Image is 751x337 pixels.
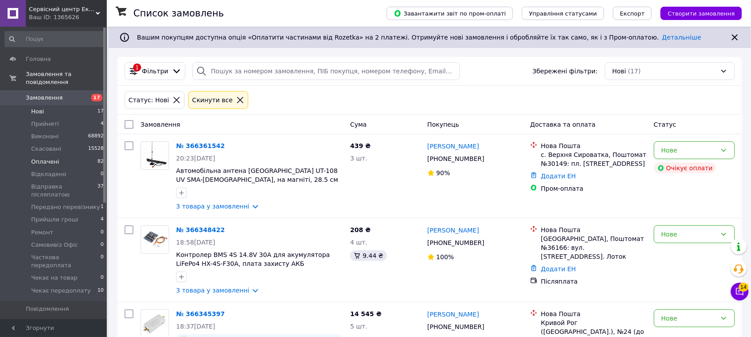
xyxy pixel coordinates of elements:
[661,7,742,20] button: Створити замовлення
[428,121,459,128] span: Покупець
[731,283,749,301] button: Чат з покупцем14
[31,229,53,237] span: Ремонт
[101,241,104,249] span: 0
[4,31,105,47] input: Пошук
[428,226,479,235] a: [PERSON_NAME]
[541,225,647,234] div: Нова Пошта
[613,7,652,20] button: Експорт
[654,121,677,128] span: Статус
[530,121,596,128] span: Доставка та оплата
[541,309,647,318] div: Нова Пошта
[176,203,250,210] a: 3 товара у замовленні
[436,169,450,177] span: 90%
[31,274,77,282] span: Чекає на товар
[29,13,107,21] div: Ваш ID: 1365626
[97,108,104,116] span: 17
[101,216,104,224] span: 4
[654,163,717,173] div: Очікує оплати
[31,145,61,153] span: Скасовані
[613,67,626,76] span: Нові
[31,120,59,128] span: Прийняті
[26,70,107,86] span: Замовлення та повідомлення
[176,239,215,246] span: 18:58[DATE]
[97,287,104,295] span: 10
[141,142,169,169] img: Фото товару
[541,141,647,150] div: Нова Пошта
[662,313,717,323] div: Нове
[88,132,104,140] span: 68892
[668,10,735,17] span: Створити замовлення
[127,95,171,105] div: Статус: Нові
[428,239,485,246] span: [PHONE_NUMBER]
[141,227,169,252] img: Фото товару
[141,225,169,254] a: Фото товару
[350,239,367,246] span: 4 шт.
[176,167,338,183] a: Автомобільна антена [GEOGRAPHIC_DATA] UT-108 UV SMA-[DEMOGRAPHIC_DATA], на магніті, 28.5 см
[31,203,100,211] span: Передано перевізнику
[97,158,104,166] span: 82
[350,155,367,162] span: 3 шт.
[620,10,645,17] span: Експорт
[428,323,485,330] span: [PHONE_NUMBER]
[137,34,701,41] span: Вашим покупцям доступна опція «Оплатити частинами від Rozetka» на 2 платежі. Отримуйте нові замов...
[101,274,104,282] span: 0
[31,287,91,295] span: Чекає передоплату
[91,94,102,101] span: 17
[176,251,330,267] a: Контролер BMS 4S 14.8V 30A для акумулятора LiFePo4 HX-4S-F30A, плата захисту АКБ
[350,226,371,233] span: 208 ₴
[350,142,371,149] span: 439 ₴
[541,173,576,180] a: Додати ЕН
[31,241,78,249] span: Самовивіз Офіс
[628,68,641,75] span: (17)
[541,265,576,273] a: Додати ЕН
[31,132,59,140] span: Виконані
[533,67,598,76] span: Збережені фільтри:
[176,226,225,233] a: № 366348422
[142,67,168,76] span: Фільтри
[541,150,647,168] div: с. Верхня Сироватка, Поштомат №30149: пл. [STREET_ADDRESS]
[31,108,44,116] span: Нові
[29,5,96,13] span: Сервісний центр Екран
[31,170,66,178] span: Відкладено
[662,145,717,155] div: Нове
[26,94,63,102] span: Замовлення
[652,9,742,16] a: Створити замовлення
[394,9,506,17] span: Завантажити звіт по пром-оплаті
[541,234,647,261] div: [GEOGRAPHIC_DATA], Поштомат №36166: вул. [STREET_ADDRESS]. Лоток
[101,253,104,269] span: 0
[101,229,104,237] span: 0
[101,170,104,178] span: 0
[541,184,647,193] div: Пром-оплата
[350,121,367,128] span: Cума
[31,253,101,269] span: Часткова передоплата
[176,323,215,330] span: 18:37[DATE]
[101,120,104,128] span: 4
[662,34,702,41] a: Детальніше
[133,8,224,19] h1: Список замовлень
[141,121,180,128] span: Замовлення
[387,7,513,20] button: Завантажити звіт по пром-оплаті
[529,10,597,17] span: Управління статусами
[26,55,51,63] span: Головна
[350,250,387,261] div: 9.44 ₴
[662,229,717,239] div: Нове
[522,7,604,20] button: Управління статусами
[101,203,104,211] span: 1
[350,310,382,317] span: 14 545 ₴
[176,287,250,294] a: 3 товара у замовленні
[31,158,59,166] span: Оплачені
[26,305,69,313] span: Повідомлення
[193,62,460,80] input: Пошук за номером замовлення, ПІБ покупця, номером телефону, Email, номером накладної
[31,216,78,224] span: Прийшли гроші
[436,253,454,261] span: 100%
[541,277,647,286] div: Післяплата
[428,155,485,162] span: [PHONE_NUMBER]
[739,283,749,292] span: 14
[428,310,479,319] a: [PERSON_NAME]
[97,183,104,199] span: 37
[88,145,104,153] span: 15528
[176,142,225,149] a: № 366361542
